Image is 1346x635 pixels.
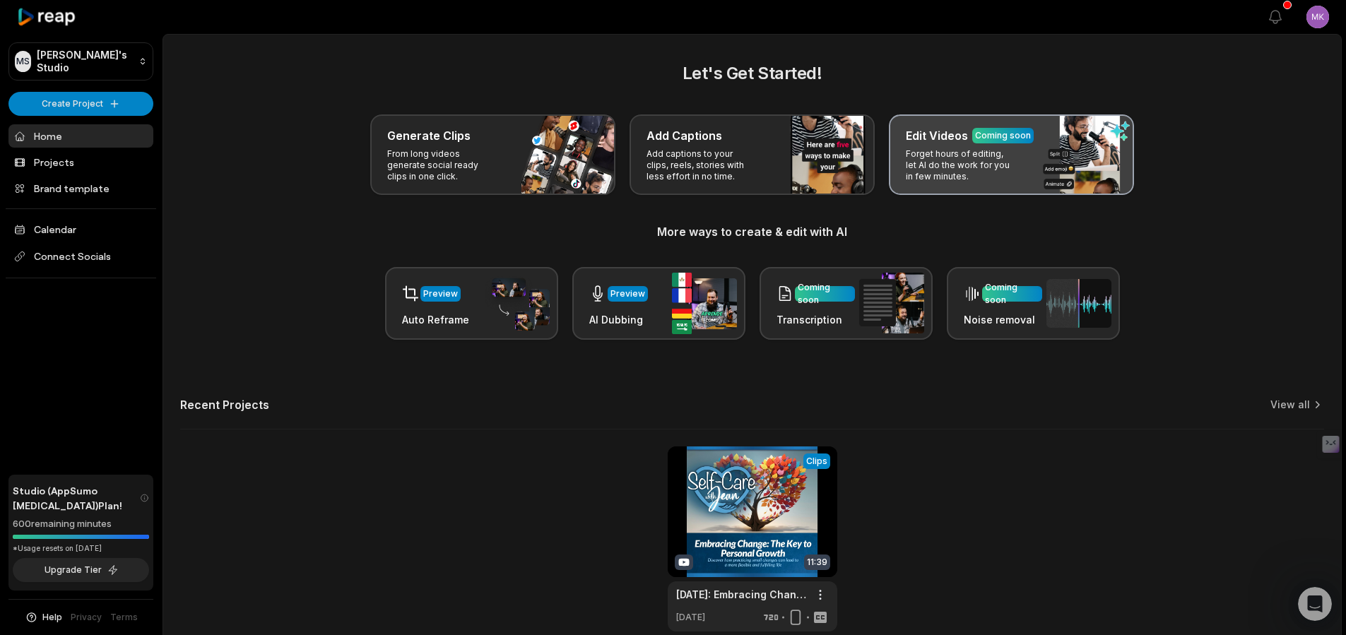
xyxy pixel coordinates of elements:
[985,281,1039,307] div: Coming soon
[975,129,1031,142] div: Coming soon
[647,148,756,182] p: Add captions to your clips, reels, stories with less effort in no time.
[180,61,1324,86] h2: Let's Get Started!
[71,611,102,624] a: Privacy
[15,51,31,72] div: MS
[13,558,149,582] button: Upgrade Tier
[610,287,645,300] div: Preview
[906,127,968,144] h3: Edit Videos
[13,483,140,513] span: Studio (AppSumo [MEDICAL_DATA]) Plan!
[859,273,924,333] img: transcription.png
[8,218,153,241] a: Calendar
[387,148,497,182] p: From long videos generate social ready clips in one click.
[42,611,62,624] span: Help
[1270,398,1310,412] a: View all
[964,312,1042,327] h3: Noise removal
[13,517,149,531] div: 600 remaining minutes
[485,276,550,331] img: auto_reframe.png
[1046,279,1111,328] img: noise_removal.png
[110,611,138,624] a: Terms
[8,150,153,174] a: Projects
[906,148,1015,182] p: Forget hours of editing, let AI do the work for you in few minutes.
[676,587,806,602] a: [DATE]: Embracing Change - The Key to Personal Growth
[1298,587,1332,621] iframe: Intercom live chat
[387,127,471,144] h3: Generate Clips
[37,49,133,74] p: [PERSON_NAME]'s Studio
[672,273,737,334] img: ai_dubbing.png
[8,244,153,269] span: Connect Socials
[180,223,1324,240] h3: More ways to create & edit with AI
[180,398,269,412] h2: Recent Projects
[798,281,852,307] div: Coming soon
[589,312,648,327] h3: AI Dubbing
[8,124,153,148] a: Home
[25,611,62,624] button: Help
[13,543,149,554] div: *Usage resets on [DATE]
[777,312,855,327] h3: Transcription
[647,127,722,144] h3: Add Captions
[8,92,153,116] button: Create Project
[402,312,469,327] h3: Auto Reframe
[423,287,458,300] div: Preview
[8,177,153,200] a: Brand template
